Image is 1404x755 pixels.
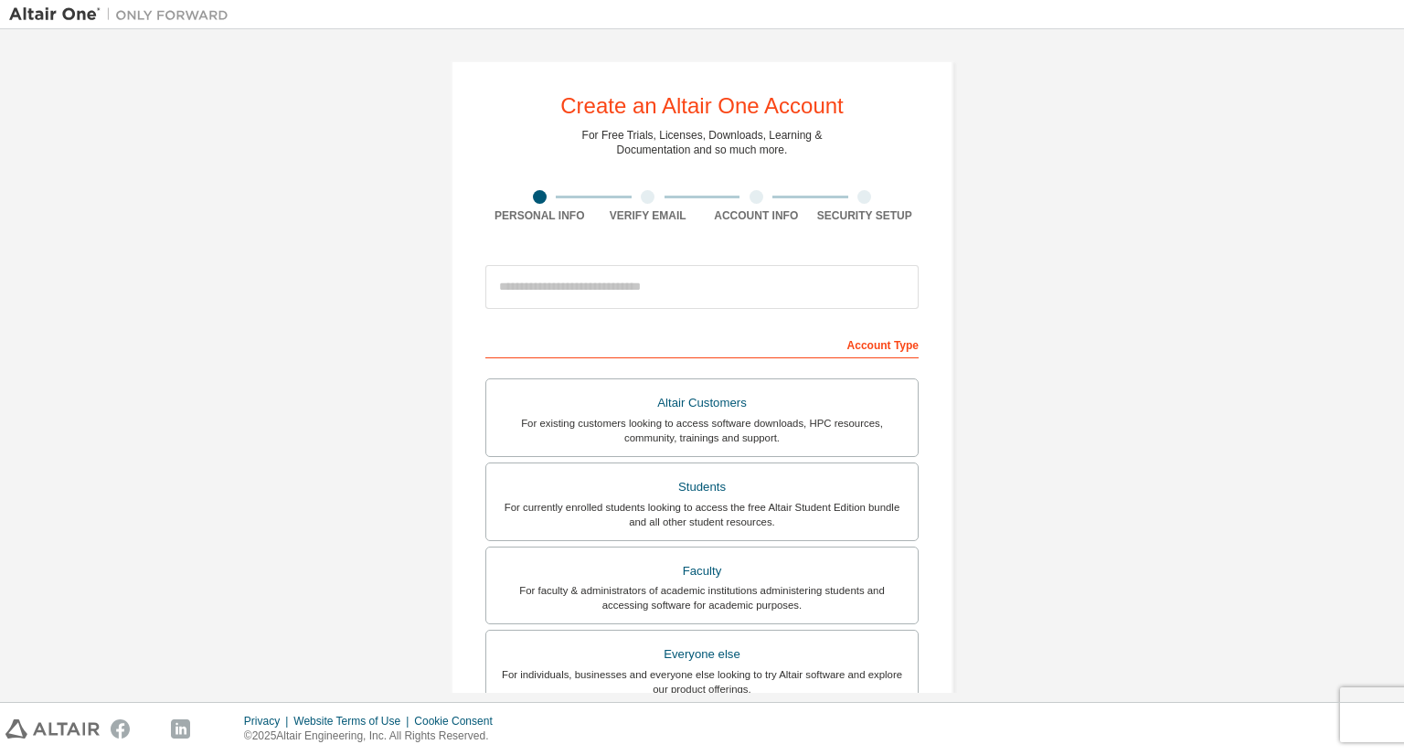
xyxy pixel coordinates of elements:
div: Everyone else [497,642,907,667]
div: Privacy [244,714,293,728]
div: Account Info [702,208,811,223]
div: Verify Email [594,208,703,223]
img: facebook.svg [111,719,130,739]
img: linkedin.svg [171,719,190,739]
div: For faculty & administrators of academic institutions administering students and accessing softwa... [497,583,907,612]
img: Altair One [9,5,238,24]
div: For Free Trials, Licenses, Downloads, Learning & Documentation and so much more. [582,128,823,157]
img: altair_logo.svg [5,719,100,739]
div: Website Terms of Use [293,714,414,728]
div: For existing customers looking to access software downloads, HPC resources, community, trainings ... [497,416,907,445]
div: For currently enrolled students looking to access the free Altair Student Edition bundle and all ... [497,500,907,529]
div: Cookie Consent [414,714,503,728]
div: Security Setup [811,208,920,223]
div: Students [497,474,907,500]
div: For individuals, businesses and everyone else looking to try Altair software and explore our prod... [497,667,907,697]
div: Personal Info [485,208,594,223]
div: Create an Altair One Account [560,95,844,117]
div: Account Type [485,329,919,358]
div: Altair Customers [497,390,907,416]
div: Faculty [497,558,907,584]
p: © 2025 Altair Engineering, Inc. All Rights Reserved. [244,728,504,744]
